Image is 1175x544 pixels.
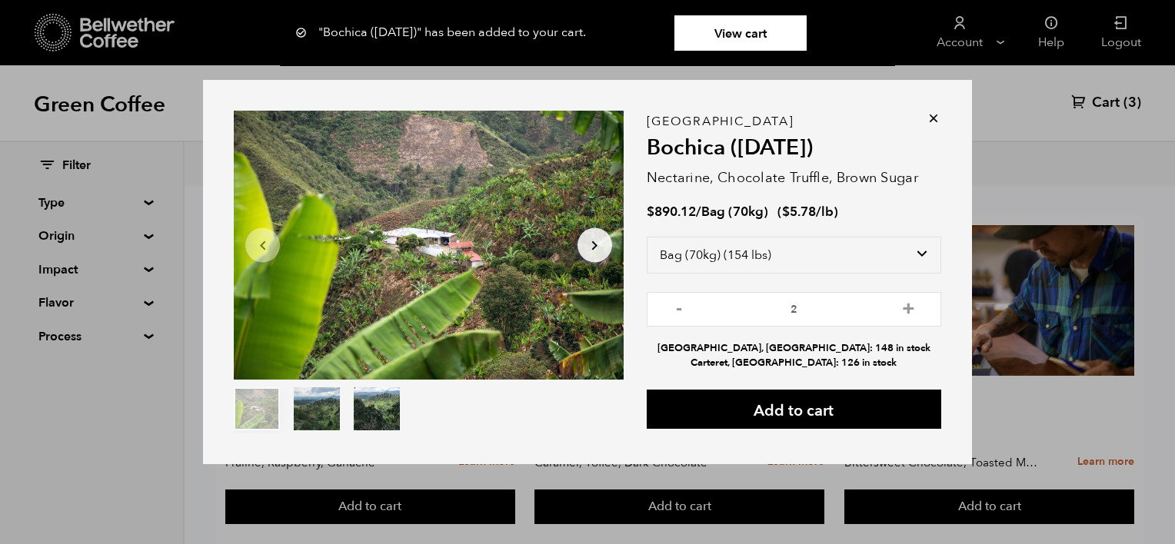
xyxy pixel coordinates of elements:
span: $ [782,203,790,221]
span: Bag (70kg) [701,203,768,221]
button: - [670,300,689,315]
bdi: 5.78 [782,203,816,221]
span: ( ) [777,203,838,221]
button: Add to cart [647,390,941,429]
span: $ [647,203,654,221]
li: Carteret, [GEOGRAPHIC_DATA]: 126 in stock [647,356,941,370]
span: / [696,203,701,221]
h2: Bochica ([DATE]) [647,135,941,161]
li: [GEOGRAPHIC_DATA], [GEOGRAPHIC_DATA]: 148 in stock [647,341,941,356]
span: /lb [816,203,834,221]
bdi: 890.12 [647,203,696,221]
p: Nectarine, Chocolate Truffle, Brown Sugar [647,168,941,188]
button: + [899,300,918,315]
